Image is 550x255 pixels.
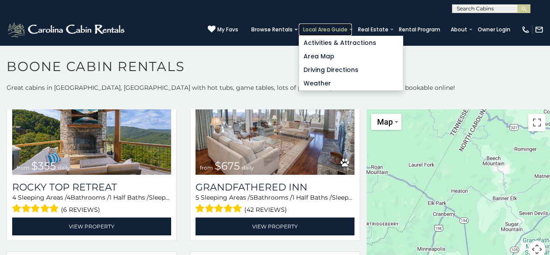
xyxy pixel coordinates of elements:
[250,194,253,201] span: 5
[200,164,213,171] span: from
[196,68,354,175] a: Grandfathered Inn from $675 daily
[242,164,254,171] span: daily
[521,25,530,34] img: phone-regular-white.png
[196,181,354,193] a: Grandfathered Inn
[12,193,171,215] div: Sleeping Areas / Bathrooms / Sleeps:
[528,114,546,131] button: Toggle fullscreen view
[7,21,127,38] img: White-1-2.png
[446,24,472,36] a: About
[208,25,238,34] a: My Favs
[17,164,30,171] span: from
[292,194,332,201] span: 1 Half Baths /
[217,26,238,34] span: My Favs
[12,194,16,201] span: 4
[12,68,171,175] a: Rocky Top Retreat from $355 daily
[473,24,515,36] a: Owner Login
[353,194,358,201] span: 12
[109,194,149,201] span: 1 Half Baths /
[535,25,543,34] img: mail-regular-white.png
[12,181,171,193] a: Rocky Top Retreat
[170,194,174,201] span: 9
[377,117,393,126] span: Map
[395,24,445,36] a: Rental Program
[247,24,297,36] a: Browse Rentals
[244,204,287,215] span: (42 reviews)
[371,114,402,130] button: Change map style
[196,68,354,175] img: Grandfathered Inn
[215,160,240,172] span: $675
[196,194,199,201] span: 5
[299,24,352,36] a: Local Area Guide
[196,218,354,235] a: View Property
[31,160,56,172] span: $355
[196,193,354,215] div: Sleeping Areas / Bathrooms / Sleeps:
[299,63,403,77] a: Driving Directions
[299,50,403,63] a: Area Map
[61,204,100,215] span: (6 reviews)
[12,68,171,175] img: Rocky Top Retreat
[299,36,403,50] a: Activities & Attractions
[67,194,71,201] span: 4
[354,24,393,36] a: Real Estate
[12,218,171,235] a: View Property
[299,77,403,90] a: Weather
[58,164,70,171] span: daily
